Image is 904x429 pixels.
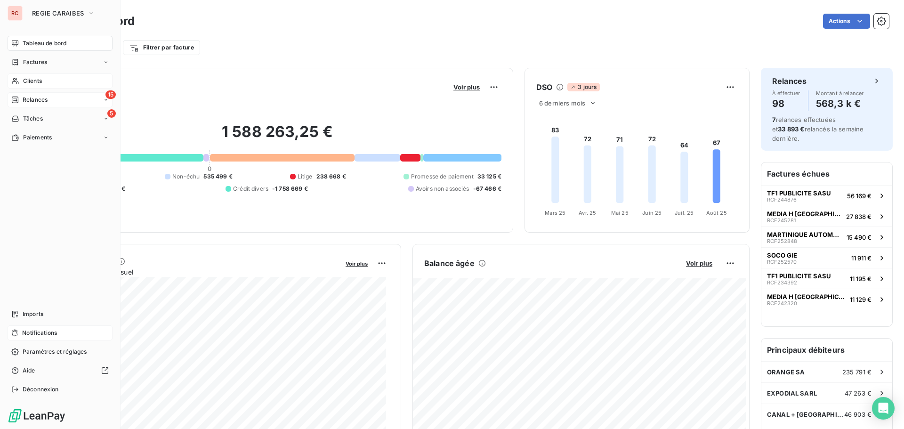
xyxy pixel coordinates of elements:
span: -1 758 669 € [272,185,308,193]
span: À effectuer [772,90,800,96]
button: TF1 PUBLICITE SASURCF23439211 195 € [761,268,892,289]
a: Factures [8,55,113,70]
span: Litige [298,172,313,181]
span: 33 893 € [778,125,804,133]
a: Paiements [8,130,113,145]
span: SOCO GIE [767,251,797,259]
span: 7 [772,116,776,123]
h2: 1 588 263,25 € [53,122,501,151]
span: Crédit divers [233,185,268,193]
span: TF1 PUBLICITE SASU [767,272,831,280]
tspan: Juin 25 [642,210,662,216]
span: 238 668 € [316,172,346,181]
h6: Factures échues [761,162,892,185]
span: Promesse de paiement [411,172,474,181]
span: Voir plus [346,260,368,267]
tspan: Juil. 25 [675,210,694,216]
a: Aide [8,363,113,378]
span: Tâches [23,114,43,123]
button: MARTINIQUE AUTOMOBILES SNRCF25284815 490 € [761,227,892,247]
span: 15 [105,90,116,99]
button: SOCO GIERCF25257011 911 € [761,247,892,268]
h4: 98 [772,96,800,111]
button: MEDIA H [GEOGRAPHIC_DATA]RCF24232011 129 € [761,289,892,309]
span: Clients [23,77,42,85]
div: RC [8,6,23,21]
span: TF1 PUBLICITE SASU [767,189,831,197]
a: Tableau de bord [8,36,113,51]
span: REGIE CARAIBES [32,9,84,17]
button: Voir plus [343,259,371,267]
a: Imports [8,307,113,322]
span: RCF245281 [767,218,796,223]
span: 15 490 € [847,234,872,241]
tspan: Avr. 25 [579,210,596,216]
span: MEDIA H [GEOGRAPHIC_DATA] [767,210,842,218]
span: Factures [23,58,47,66]
span: Avoirs non associés [416,185,469,193]
button: Voir plus [451,83,483,91]
span: relances effectuées et relancés la semaine dernière. [772,116,864,142]
span: 3 jours [567,83,599,91]
span: Chiffre d'affaires mensuel [53,267,339,277]
span: Aide [23,366,35,375]
span: Notifications [22,329,57,337]
span: 11 129 € [850,296,872,303]
button: MEDIA H [GEOGRAPHIC_DATA]RCF24528127 838 € [761,206,892,227]
span: Paiements [23,133,52,142]
span: RCF252848 [767,238,797,244]
span: 0 [208,165,211,172]
span: Relances [23,96,48,104]
span: CANAL + [GEOGRAPHIC_DATA] [767,411,844,418]
h6: DSO [536,81,552,93]
span: Non-échu [172,172,200,181]
tspan: Mai 25 [611,210,629,216]
div: Open Intercom Messenger [872,397,895,420]
span: 11 195 € [850,275,872,283]
button: Voir plus [683,259,715,267]
span: 535 499 € [203,172,232,181]
span: 235 791 € [842,368,872,376]
h4: 568,3 k € [816,96,864,111]
img: Logo LeanPay [8,408,66,423]
tspan: Mars 25 [545,210,565,216]
h6: Balance âgée [424,258,475,269]
span: RCF242320 [767,300,797,306]
span: 6 derniers mois [539,99,585,107]
span: 46 903 € [844,411,872,418]
span: Tableau de bord [23,39,66,48]
a: 15Relances [8,92,113,107]
span: ORANGE SA [767,368,805,376]
span: RCF252570 [767,259,797,265]
h6: Principaux débiteurs [761,339,892,361]
span: 11 911 € [851,254,872,262]
button: TF1 PUBLICITE SASURCF24487656 169 € [761,185,892,206]
span: 56 169 € [847,192,872,200]
span: 5 [107,109,116,118]
span: Déconnexion [23,385,59,394]
a: Paramètres et réglages [8,344,113,359]
span: MARTINIQUE AUTOMOBILES SN [767,231,843,238]
span: 27 838 € [846,213,872,220]
span: 33 125 € [477,172,501,181]
span: EXPODIAL SARL [767,389,817,397]
a: Clients [8,73,113,89]
span: RCF234392 [767,280,797,285]
span: Paramètres et réglages [23,348,87,356]
a: 5Tâches [8,111,113,126]
span: 47 263 € [845,389,872,397]
button: Actions [823,14,870,29]
h6: Relances [772,75,807,87]
span: Voir plus [686,259,712,267]
span: -67 466 € [473,185,501,193]
span: Voir plus [453,83,480,91]
button: Filtrer par facture [123,40,200,55]
span: Imports [23,310,43,318]
span: MEDIA H [GEOGRAPHIC_DATA] [767,293,846,300]
span: RCF244876 [767,197,797,202]
span: Montant à relancer [816,90,864,96]
tspan: Août 25 [706,210,727,216]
